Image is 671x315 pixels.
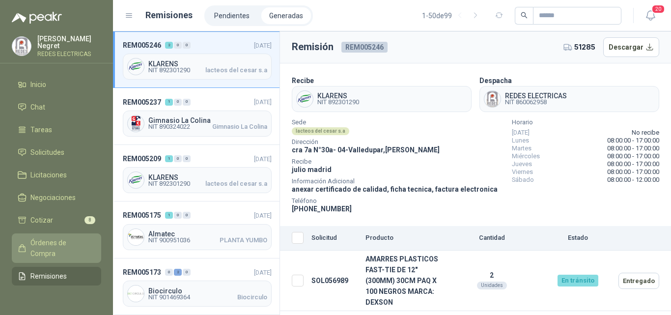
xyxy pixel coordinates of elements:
a: REM005173020[DATE] Company LogoBiocirculoNIT 901469364Biocirculo [113,258,280,315]
div: 0 [183,42,191,49]
div: 2 [165,42,173,49]
button: Entregado [618,273,659,289]
img: Company Logo [128,286,144,302]
td: AMARRES PLASTICOS FAST-TIE DE 12"(300MM) 30CM PAQ X 100 NEGROS MARCA: DEXSON [362,251,443,311]
div: lacteos del cesar s.a [292,127,349,135]
div: 0 [165,269,173,276]
a: REM005246200[DATE] Company LogoKLARENSNIT 892301290lacteos del cesar s.a [113,31,280,88]
span: No recibe [632,129,659,137]
span: Gimnasio La Colina [148,117,267,124]
span: Solicitudes [30,147,64,158]
span: [DATE] [254,269,272,276]
div: 0 [183,155,191,162]
a: Chat [12,98,101,116]
h1: Remisiones [145,8,193,22]
a: Solicitudes [12,143,101,162]
span: Cotizar [30,215,53,226]
span: Información Adicional [292,179,498,184]
span: REDES ELECTRICAS [505,92,567,99]
div: 0 [174,212,182,219]
div: 0 [183,212,191,219]
div: 0 [183,99,191,106]
span: Tareas [30,124,52,135]
span: 08:00:00 - 17:00:00 [607,137,659,144]
span: Biocirculo [237,294,267,300]
a: REM005175100[DATE] Company LogoAlmatecNIT 900951036PLANTA YUMBO [113,201,280,258]
span: NIT 900951036 [148,237,190,243]
span: REM005237 [123,97,161,108]
img: Company Logo [128,172,144,188]
span: REM005246 [341,42,388,53]
span: Dirección [292,140,498,144]
a: Generadas [261,7,311,24]
span: Lunes [512,137,529,144]
span: Martes [512,144,531,152]
span: Gimnasio La Colina [212,124,267,130]
span: lacteos del cesar s.a [205,67,267,73]
span: NIT 890324022 [148,124,190,130]
span: julio madrid [292,166,332,173]
div: 1 [165,155,173,162]
a: REM005237100[DATE] Company LogoGimnasio La ColinaNIT 890324022Gimnasio La Colina [113,88,280,144]
span: 08:00:00 - 17:00:00 [607,160,659,168]
img: Company Logo [128,115,144,132]
span: [DATE] [254,155,272,163]
img: Company Logo [12,37,31,56]
span: Miércoles [512,152,540,160]
div: 0 [183,269,191,276]
div: 1 - 50 de 99 [422,8,483,24]
a: Negociaciones [12,188,101,207]
span: lacteos del cesar s.a [205,181,267,187]
div: 1 [165,99,173,106]
span: REM005209 [123,153,161,164]
span: search [521,12,528,19]
a: Cotizar8 [12,211,101,229]
span: 08:00:00 - 12:00:00 [607,176,659,184]
td: En tránsito [541,251,615,311]
img: Company Logo [297,91,313,107]
span: Sábado [512,176,534,184]
p: [PERSON_NAME] Negret [37,35,101,49]
span: NIT 901469364 [148,294,190,300]
b: Recibe [292,77,314,85]
span: 51285 [574,42,595,53]
span: Almatec [148,230,267,237]
th: Solicitud [308,226,362,251]
th: Producto [362,226,443,251]
span: KLARENS [317,92,359,99]
span: anexar certificado de calidad, ficha tecnica, factura electronica [292,185,498,193]
span: 08:00:00 - 17:00:00 [607,144,659,152]
h3: Remisión [292,39,334,55]
a: REM005209100[DATE] Company LogoKLARENSNIT 892301290lacteos del cesar s.a [113,145,280,201]
button: Descargar [603,37,660,57]
span: [DATE] [254,42,272,49]
a: Órdenes de Compra [12,233,101,263]
img: Company Logo [128,229,144,245]
span: Biocirculo [148,287,267,294]
span: Recibe [292,159,498,164]
span: 08:00:00 - 17:00:00 [607,168,659,176]
span: Negociaciones [30,192,76,203]
div: 2 [174,269,182,276]
a: Pendientes [206,7,257,24]
span: NIT 892301290 [317,99,359,105]
span: Viernes [512,168,533,176]
span: Sede [292,120,498,125]
span: Chat [30,102,45,113]
p: REDES ELECTRICAS [37,51,101,57]
span: [DATE] [254,212,272,219]
a: Remisiones [12,267,101,286]
a: Configuración [12,289,101,308]
span: REM005173 [123,267,161,278]
span: REM005246 [123,40,161,51]
span: NIT 892301290 [148,67,190,73]
span: NIT 892301290 [148,181,190,187]
a: Tareas [12,120,101,139]
span: KLARENS [148,174,267,181]
img: Logo peakr [12,12,62,24]
img: Company Logo [128,58,144,75]
img: Company Logo [484,91,501,107]
span: Remisiones [30,271,67,282]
